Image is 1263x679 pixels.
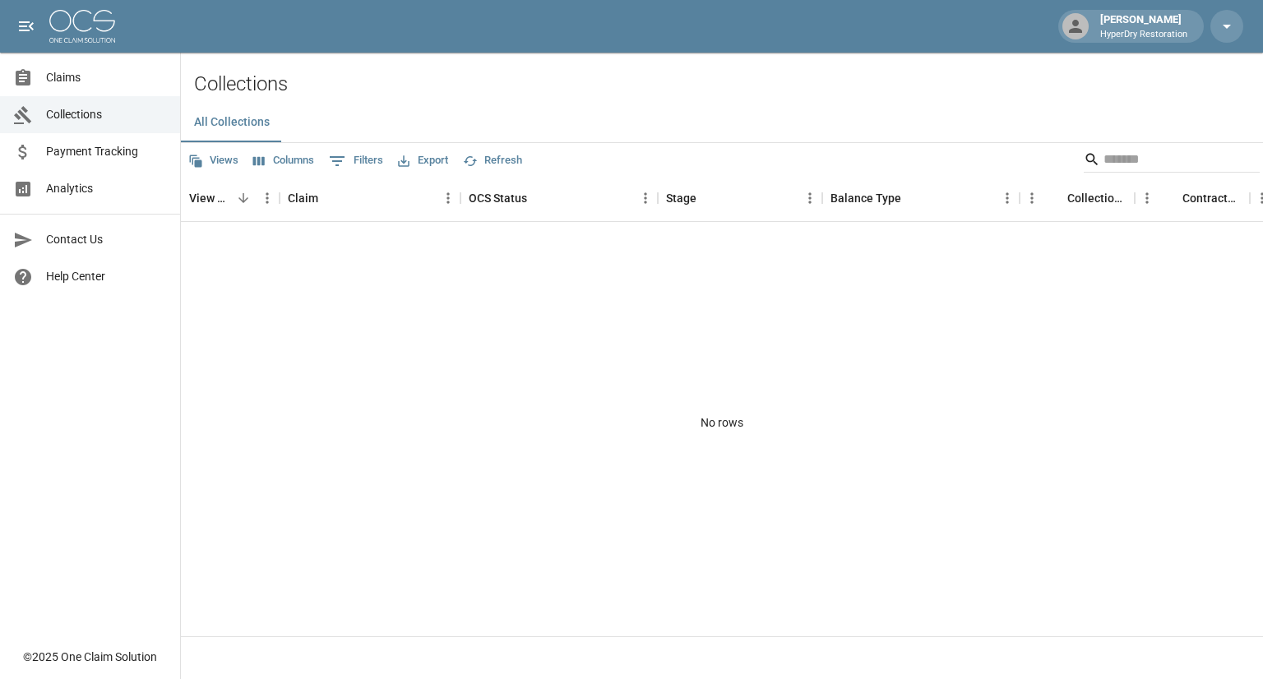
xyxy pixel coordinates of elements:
button: Menu [798,186,822,210]
button: Menu [995,186,1020,210]
button: Export [394,148,452,173]
div: View Collection [181,175,280,221]
button: Sort [318,187,341,210]
div: Stage [666,175,696,221]
div: dynamic tabs [181,103,1263,142]
button: Menu [436,186,460,210]
div: Stage [658,175,822,221]
button: Sort [901,187,924,210]
span: Contact Us [46,231,167,248]
img: ocs-logo-white-transparent.png [49,10,115,43]
p: HyperDry Restoration [1100,28,1187,42]
div: Collections Fee [1020,175,1135,221]
div: Balance Type [822,175,1020,221]
div: Contractor Amount [1135,175,1250,221]
div: OCS Status [469,175,527,221]
div: Claim [280,175,460,221]
div: Collections Fee [1067,175,1127,221]
button: Sort [527,187,550,210]
button: Show filters [325,148,387,174]
button: Refresh [459,148,526,173]
button: Menu [1135,186,1159,210]
div: Search [1084,146,1260,176]
div: Contractor Amount [1182,175,1242,221]
button: Views [184,148,243,173]
button: All Collections [181,103,283,142]
span: Claims [46,69,167,86]
button: Menu [633,186,658,210]
div: No rows [181,222,1263,624]
button: Menu [255,186,280,210]
button: Select columns [249,148,318,173]
button: Sort [696,187,719,210]
span: Collections [46,106,167,123]
button: Sort [232,187,255,210]
button: Sort [1159,187,1182,210]
button: Menu [1020,186,1044,210]
button: open drawer [10,10,43,43]
button: Sort [1044,187,1067,210]
span: Payment Tracking [46,143,167,160]
span: Help Center [46,268,167,285]
h2: Collections [194,72,1263,96]
span: Analytics [46,180,167,197]
div: OCS Status [460,175,658,221]
div: Claim [288,175,318,221]
div: View Collection [189,175,232,221]
div: © 2025 One Claim Solution [23,649,157,665]
div: Balance Type [830,175,901,221]
div: [PERSON_NAME] [1094,12,1194,41]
